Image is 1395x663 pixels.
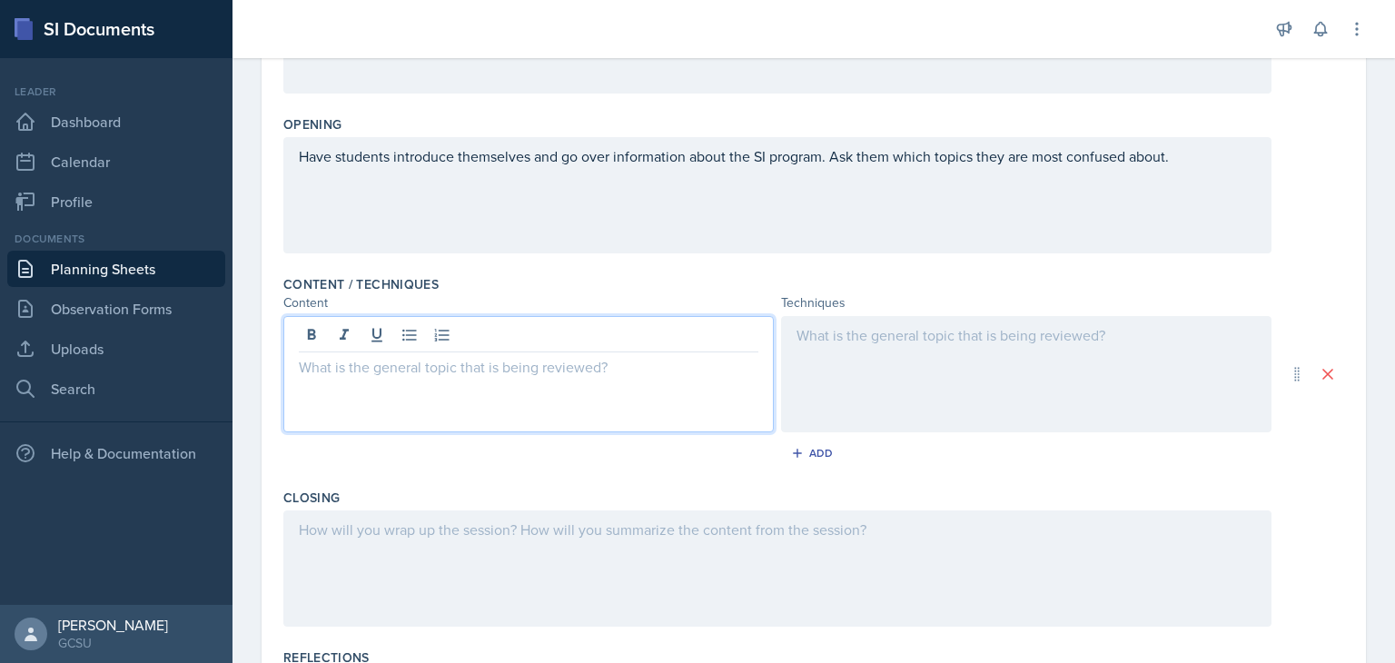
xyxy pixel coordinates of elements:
[781,293,1271,312] div: Techniques
[7,331,225,367] a: Uploads
[785,440,844,467] button: Add
[7,291,225,327] a: Observation Forms
[283,293,774,312] div: Content
[7,183,225,220] a: Profile
[283,115,341,134] label: Opening
[795,446,834,460] div: Add
[7,435,225,471] div: Help & Documentation
[7,84,225,100] div: Leader
[7,371,225,407] a: Search
[283,489,340,507] label: Closing
[7,231,225,247] div: Documents
[58,634,168,652] div: GCSU
[299,145,1256,167] p: Have students introduce themselves and go over information about the SI program. Ask them which t...
[58,616,168,634] div: [PERSON_NAME]
[283,275,439,293] label: Content / Techniques
[7,143,225,180] a: Calendar
[7,104,225,140] a: Dashboard
[7,251,225,287] a: Planning Sheets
